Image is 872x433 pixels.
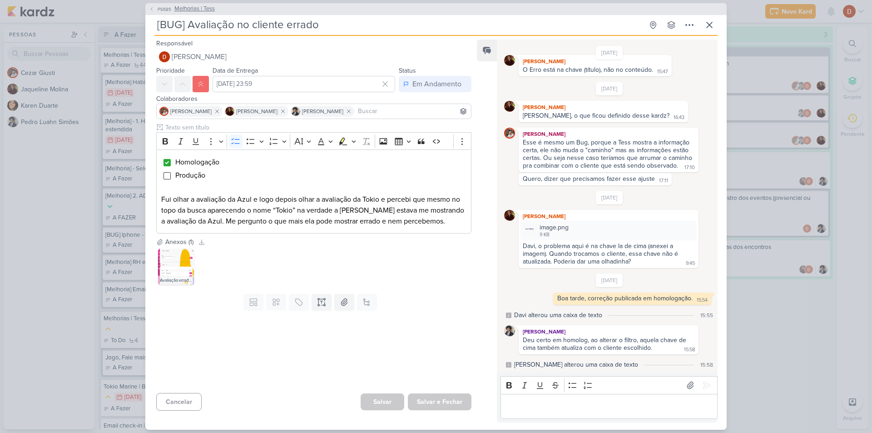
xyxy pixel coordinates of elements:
input: Texto sem título [163,123,471,132]
span: [PERSON_NAME] [172,51,227,62]
input: Kard Sem Título [154,17,643,33]
label: Data de Entrega [213,67,258,75]
span: Produção [175,171,205,180]
img: YERZdhE7q6Tj6unjqnQeNFxlC83XloF0sBMfsAWq.png [158,249,194,285]
div: Editor editing area: main [156,149,471,234]
div: Anexos (1) [165,237,193,247]
img: Cezar Giusti [159,107,168,116]
button: [PERSON_NAME] [156,49,471,65]
div: Editor toolbar [500,376,718,394]
img: Pedro Luahn Simões [504,325,515,336]
div: Pedro Luahn alterou uma caixa de texto [514,360,638,369]
span: [PERSON_NAME] [170,107,212,115]
span: [PERSON_NAME] [302,107,343,115]
div: Quero, dizer que precisamos fazer esse ajuste [523,175,655,183]
div: [PERSON_NAME] [520,57,670,66]
div: Davi alterou uma caixa de texto [514,310,602,320]
div: [PERSON_NAME] [520,327,697,336]
img: Jaqueline Molina [504,210,515,221]
div: 17:11 [659,177,668,184]
div: Editor editing area: main [500,394,718,419]
img: Jaqueline Molina [504,101,515,112]
div: 15:55 [700,311,713,319]
div: [PERSON_NAME] [520,103,686,112]
label: Status [399,67,416,75]
div: Esse é mesmo um Bug, porque a Tess mostra a informação certa, ele não muda o "caminho" mas as inf... [523,139,694,169]
img: Jaqueline Molina [225,107,234,116]
div: [PERSON_NAME] [520,212,697,221]
div: 15:58 [700,361,713,369]
div: Editor toolbar [156,132,471,150]
div: 15:47 [657,68,668,75]
img: 5hoIo4KUKiKDR1jS18ji8ClYwocSADr7dPcnxMEI.png [524,224,537,237]
div: [PERSON_NAME], o que ficou definido desse kardz? [523,112,669,119]
p: Fui olhar a avaliação da Azul e logo depois olhar a avaliação da Tokio e percebi que mesmo no top... [161,194,466,227]
label: Prioridade [156,67,185,75]
div: Em Andamento [412,79,461,90]
div: image.png [540,223,569,232]
div: 9:45 [686,260,695,267]
div: Este log é visível à todos no kard [506,362,511,368]
div: Boa tarde, correção publicada em homologação. [557,294,693,302]
span: [PERSON_NAME] [236,107,277,115]
img: Jaqueline Molina [504,55,515,66]
div: Deu certo em homolog, ao alterar o filtro, aquela chave de cima também atualiza com o cliente esc... [523,336,688,352]
div: O Erro está na chave (título), não no conteúdo. [523,66,653,74]
span: Homologação [175,158,219,167]
div: [PERSON_NAME] [520,129,697,139]
div: Davi, o problema aqui é na chave la de cima (anexei a imagem). Quando trocamos o cliente, essa ch... [523,242,680,265]
div: 9 KB [540,231,569,239]
div: 15:58 [684,346,695,353]
div: Colaboradores [156,94,471,104]
div: Avaliação errada.png [158,276,194,285]
div: 17:10 [684,164,695,171]
button: Em Andamento [399,76,471,92]
img: Pedro Luahn Simões [291,107,300,116]
label: Responsável [156,40,193,47]
input: Select a date [213,76,395,92]
div: 16:43 [674,114,684,121]
div: 15:54 [697,297,708,304]
img: Cezar Giusti [504,128,515,139]
img: Davi Elias Teixeira [159,51,170,62]
input: Buscar [356,106,469,117]
div: image.png [520,221,697,240]
button: Cancelar [156,393,202,411]
div: Este log é visível à todos no kard [506,313,511,318]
